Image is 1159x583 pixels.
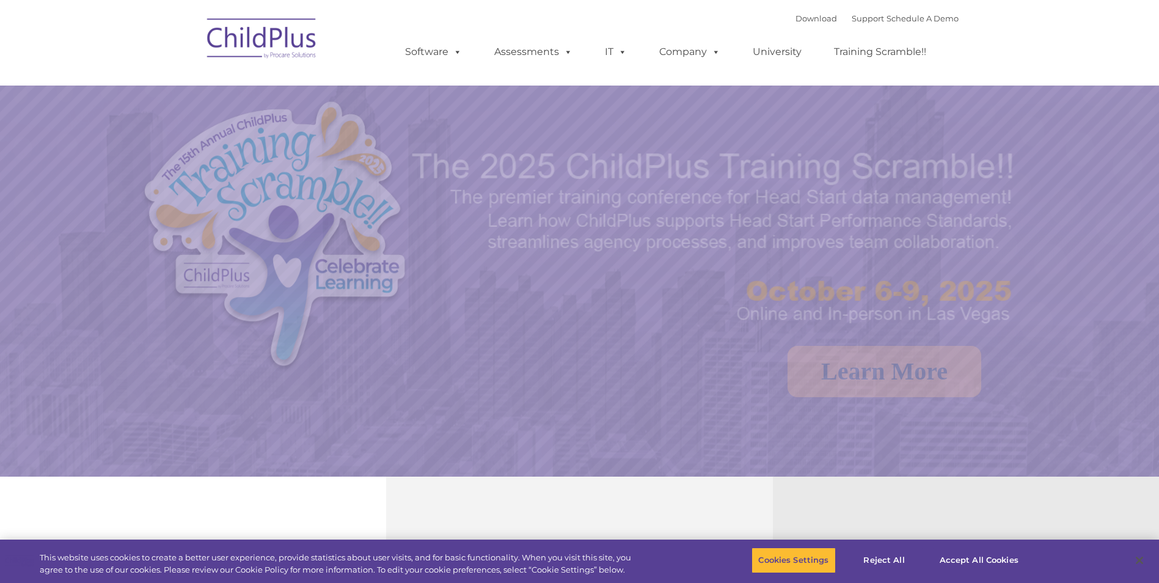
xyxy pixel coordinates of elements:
img: ChildPlus by Procare Solutions [201,10,323,71]
button: Close [1126,547,1153,574]
a: Download [795,13,837,23]
a: Software [393,40,474,64]
a: Company [647,40,733,64]
a: Support [852,13,884,23]
a: Learn More [788,346,981,397]
button: Reject All [846,548,923,573]
font: | [795,13,959,23]
a: Schedule A Demo [887,13,959,23]
div: This website uses cookies to create a better user experience, provide statistics about user visit... [40,552,637,576]
a: University [740,40,814,64]
a: Training Scramble!! [822,40,938,64]
a: Assessments [482,40,585,64]
button: Accept All Cookies [933,548,1025,573]
button: Cookies Settings [751,548,835,573]
a: IT [593,40,639,64]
